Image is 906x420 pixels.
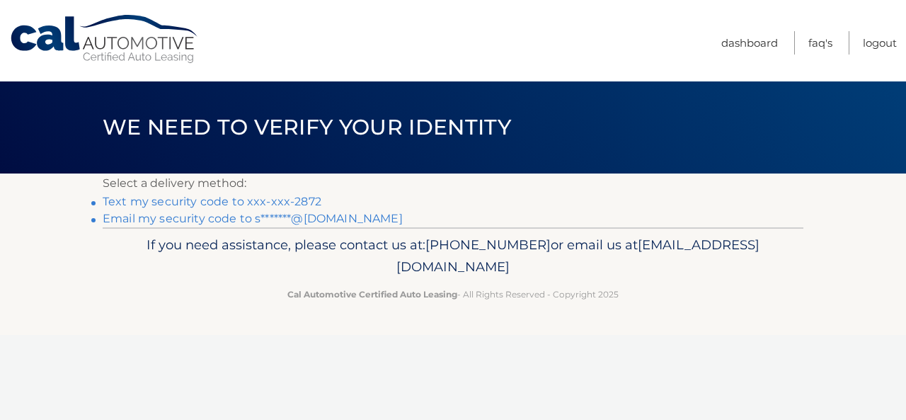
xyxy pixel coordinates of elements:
[9,14,200,64] a: Cal Automotive
[287,289,457,300] strong: Cal Automotive Certified Auto Leasing
[103,212,403,225] a: Email my security code to s*******@[DOMAIN_NAME]
[808,31,832,55] a: FAQ's
[103,114,511,140] span: We need to verify your identity
[721,31,778,55] a: Dashboard
[112,287,794,302] p: - All Rights Reserved - Copyright 2025
[103,195,321,208] a: Text my security code to xxx-xxx-2872
[112,234,794,279] p: If you need assistance, please contact us at: or email us at
[103,174,803,193] p: Select a delivery method:
[863,31,897,55] a: Logout
[425,237,551,253] span: [PHONE_NUMBER]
